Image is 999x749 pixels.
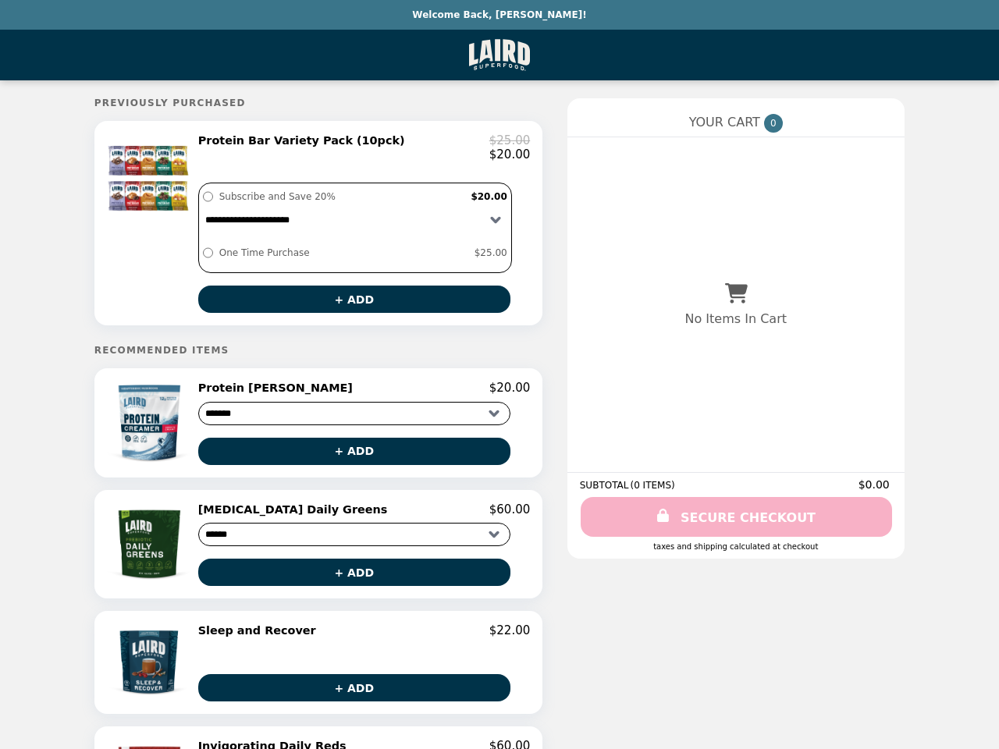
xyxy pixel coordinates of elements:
img: Prebiotic Daily Greens [107,502,194,586]
p: $20.00 [489,381,531,395]
h5: Previously Purchased [94,98,543,108]
p: $20.00 [489,147,531,162]
span: 0 [764,114,783,133]
label: $20.00 [467,187,510,206]
img: Brand Logo [469,39,530,71]
h5: Recommended Items [94,345,543,356]
span: SUBTOTAL [580,480,631,491]
img: Protein Bar Variety Pack (10pck) [105,133,196,221]
button: + ADD [198,438,510,465]
h2: Protein [PERSON_NAME] [198,381,359,395]
span: ( 0 ITEMS ) [631,480,675,491]
select: Select a subscription option [199,206,511,233]
label: $25.00 [471,243,511,262]
h2: Sleep and Recover [198,623,322,637]
select: Select a product variant [198,523,510,546]
label: Subscribe and Save 20% [215,187,468,206]
span: YOUR CART [689,115,760,130]
img: Sleep and Recover [109,623,191,701]
p: $25.00 [489,133,531,147]
button: + ADD [198,674,510,701]
button: + ADD [198,286,510,313]
button: + ADD [198,559,510,586]
span: $0.00 [859,478,892,491]
p: Welcome Back, [PERSON_NAME]! [412,9,586,20]
h2: [MEDICAL_DATA] Daily Greens [198,502,394,516]
img: Protein Creamer [107,381,194,464]
p: No Items In Cart [685,311,787,326]
label: One Time Purchase [215,243,471,262]
h2: Protein Bar Variety Pack (10pck) [198,133,411,147]
p: $22.00 [489,623,531,637]
select: Select a product variant [198,402,510,425]
p: $60.00 [489,502,531,516]
div: Taxes and Shipping calculated at checkout [580,542,892,551]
